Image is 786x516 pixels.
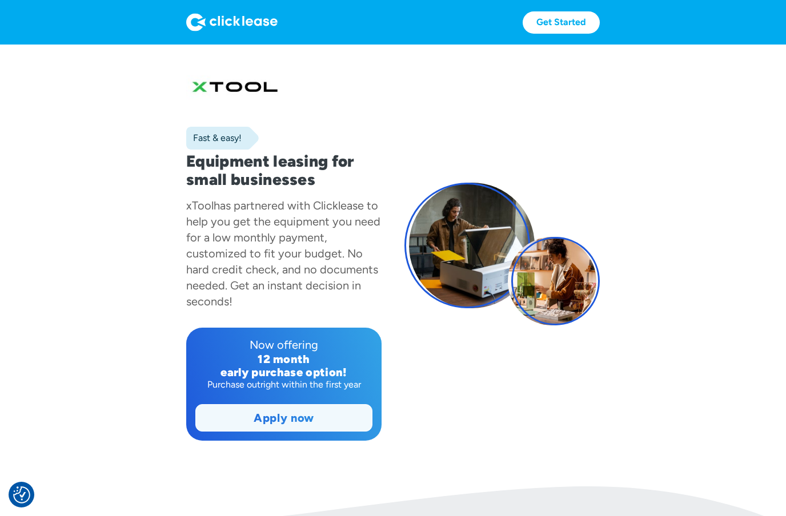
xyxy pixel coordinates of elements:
[13,486,30,503] button: Consent Preferences
[196,405,372,431] a: Apply now
[195,379,372,390] div: Purchase outright within the first year
[186,199,214,212] div: xTool
[186,152,382,188] h1: Equipment leasing for small businesses
[195,337,372,353] div: Now offering
[195,366,372,379] div: early purchase option!
[186,199,380,308] div: has partnered with Clicklease to help you get the equipment you need for a low monthly payment, c...
[186,132,242,144] div: Fast & easy!
[195,353,372,366] div: 12 month
[13,486,30,503] img: Revisit consent button
[186,13,278,31] img: Logo
[523,11,600,34] a: Get Started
